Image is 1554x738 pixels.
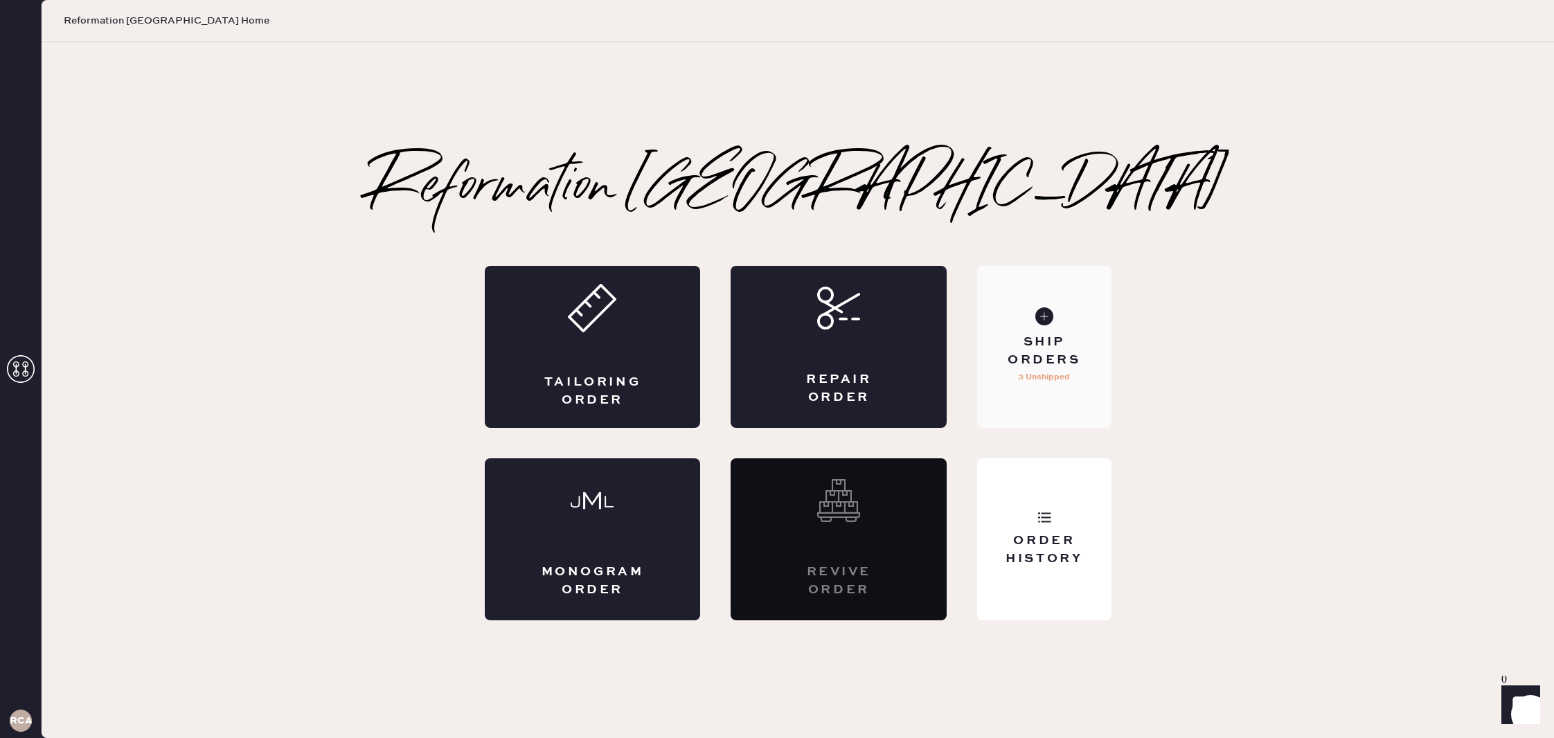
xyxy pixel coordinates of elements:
div: Repair Order [786,371,891,406]
div: Order History [988,532,1100,567]
h3: RCA [10,716,32,726]
div: Revive order [786,564,891,598]
span: Reformation [GEOGRAPHIC_DATA] Home [64,14,269,28]
div: Tailoring Order [540,374,645,408]
div: Monogram Order [540,564,645,598]
h2: Reformation [GEOGRAPHIC_DATA] [370,161,1226,216]
p: 3 Unshipped [1018,369,1070,386]
div: Interested? Contact us at care@hemster.co [731,458,947,620]
div: Ship Orders [988,334,1100,368]
iframe: Front Chat [1488,676,1548,735]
